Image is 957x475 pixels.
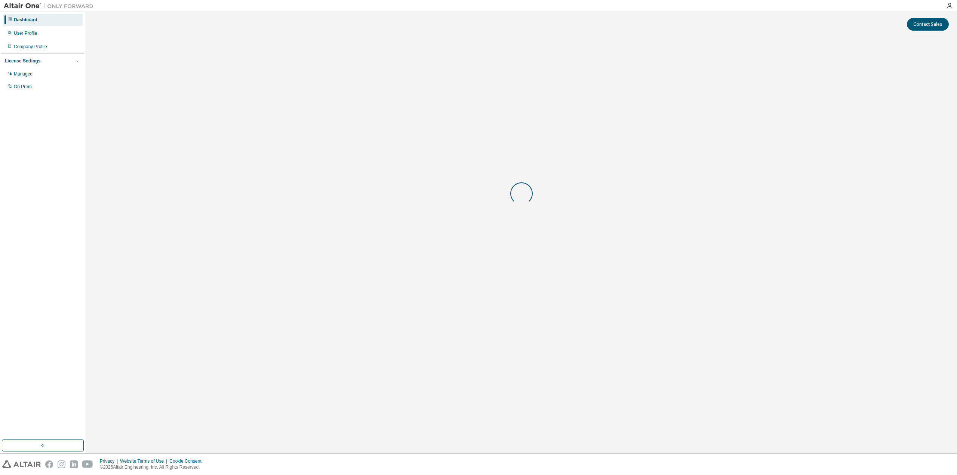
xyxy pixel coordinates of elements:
div: Privacy [100,458,120,464]
div: Company Profile [14,44,47,50]
div: On Prem [14,84,32,90]
button: Contact Sales [907,18,949,31]
p: © 2025 Altair Engineering, Inc. All Rights Reserved. [100,464,206,471]
img: Altair One [4,2,97,10]
img: linkedin.svg [70,460,78,468]
div: Dashboard [14,17,37,23]
img: altair_logo.svg [2,460,41,468]
div: User Profile [14,30,37,36]
div: Cookie Consent [169,458,206,464]
div: License Settings [5,58,40,64]
img: instagram.svg [58,460,65,468]
div: Website Terms of Use [120,458,169,464]
div: Managed [14,71,33,77]
img: youtube.svg [82,460,93,468]
img: facebook.svg [45,460,53,468]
